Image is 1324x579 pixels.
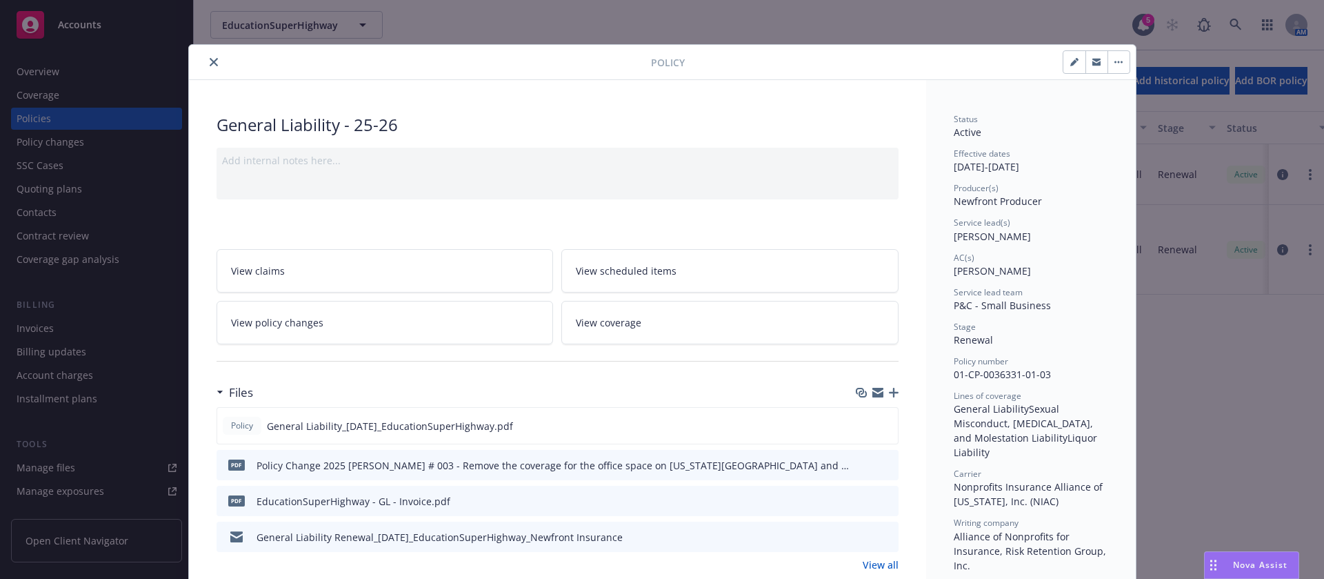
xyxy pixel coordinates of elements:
button: preview file [881,458,893,473]
a: View coverage [561,301,899,344]
span: Writing company [954,517,1019,529]
button: download file [858,419,869,433]
h3: Files [229,384,253,402]
span: View policy changes [231,315,323,330]
div: EducationSuperHighway - GL - Invoice.pdf [257,494,450,509]
span: Alliance of Nonprofits for Insurance, Risk Retention Group, Inc. [954,530,1109,572]
a: View all [863,558,899,572]
span: Lines of coverage [954,390,1021,402]
span: Renewal [954,333,993,346]
span: Newfront Producer [954,195,1042,208]
span: Sexual Misconduct, [MEDICAL_DATA], and Molestation Liability [954,402,1096,444]
span: pdf [228,460,245,470]
span: Service lead(s) [954,217,1010,228]
button: preview file [881,494,893,509]
div: General Liability Renewal_[DATE]_EducationSuperHighway_Newfront Insurance [257,530,623,544]
span: Nova Assist [1233,559,1287,571]
span: 01-CP-0036331-01-03 [954,368,1051,381]
div: [DATE] - [DATE] [954,148,1108,174]
div: Add internal notes here... [222,153,893,168]
span: General Liability [954,402,1029,415]
div: Drag to move [1205,552,1222,578]
a: View claims [217,249,554,293]
span: Producer(s) [954,182,999,194]
span: View claims [231,264,285,278]
span: Policy number [954,355,1008,367]
span: P&C - Small Business [954,299,1051,312]
span: [PERSON_NAME] [954,230,1031,243]
button: preview file [880,419,892,433]
span: Nonprofits Insurance Alliance of [US_STATE], Inc. (NIAC) [954,480,1105,508]
a: View policy changes [217,301,554,344]
button: download file [859,530,870,544]
span: pdf [228,495,245,506]
span: [PERSON_NAME] [954,264,1031,277]
span: Policy [228,420,256,432]
span: Carrier [954,468,981,480]
div: Policy Change 2025 [PERSON_NAME] # 003 - Remove the coverage for the office space on [US_STATE][G... [257,458,853,473]
div: Files [217,384,253,402]
span: Service lead team [954,286,1023,298]
span: Policy [651,55,685,70]
span: Active [954,126,981,139]
span: View coverage [576,315,641,330]
button: Nova Assist [1204,551,1299,579]
a: View scheduled items [561,249,899,293]
button: close [205,54,222,70]
div: General Liability - 25-26 [217,113,899,137]
button: download file [859,458,870,473]
button: download file [859,494,870,509]
span: Liquor Liability [954,431,1100,459]
span: AC(s) [954,252,974,264]
span: General Liability_[DATE]_EducationSuperHighway.pdf [267,419,513,433]
span: View scheduled items [576,264,676,278]
span: Effective dates [954,148,1010,159]
button: preview file [881,530,893,544]
span: Status [954,113,978,125]
span: Stage [954,321,976,333]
